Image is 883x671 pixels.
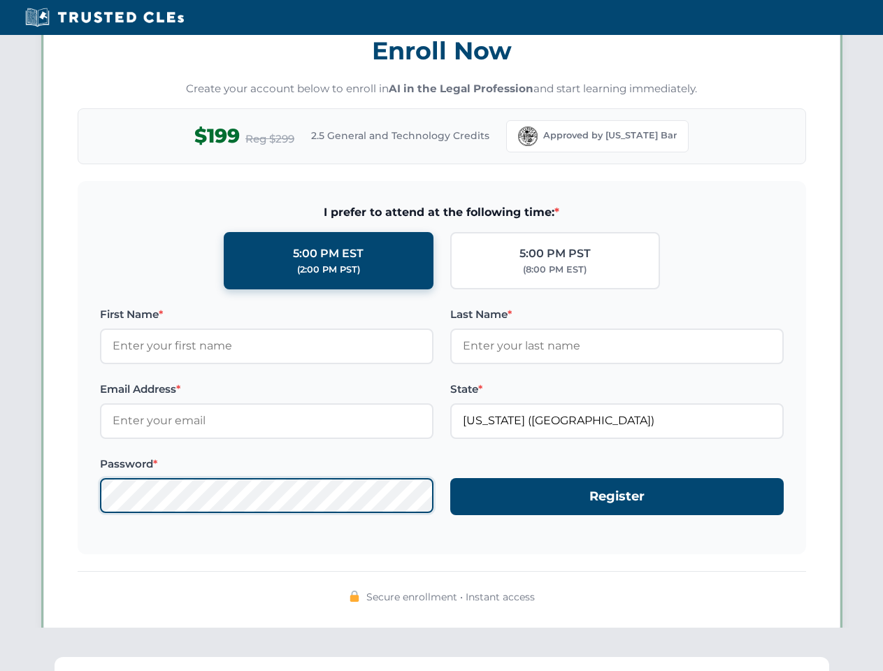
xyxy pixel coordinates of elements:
[450,306,784,323] label: Last Name
[21,7,188,28] img: Trusted CLEs
[523,263,587,277] div: (8:00 PM EST)
[100,403,433,438] input: Enter your email
[245,131,294,147] span: Reg $299
[100,456,433,472] label: Password
[519,245,591,263] div: 5:00 PM PST
[518,127,538,146] img: Florida Bar
[78,81,806,97] p: Create your account below to enroll in and start learning immediately.
[450,403,784,438] input: Florida (FL)
[100,329,433,363] input: Enter your first name
[389,82,533,95] strong: AI in the Legal Profession
[100,203,784,222] span: I prefer to attend at the following time:
[450,381,784,398] label: State
[100,306,433,323] label: First Name
[194,120,240,152] span: $199
[366,589,535,605] span: Secure enrollment • Instant access
[450,329,784,363] input: Enter your last name
[311,128,489,143] span: 2.5 General and Technology Credits
[293,245,364,263] div: 5:00 PM EST
[297,263,360,277] div: (2:00 PM PST)
[100,381,433,398] label: Email Address
[78,29,806,73] h3: Enroll Now
[450,478,784,515] button: Register
[543,129,677,143] span: Approved by [US_STATE] Bar
[349,591,360,602] img: 🔒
